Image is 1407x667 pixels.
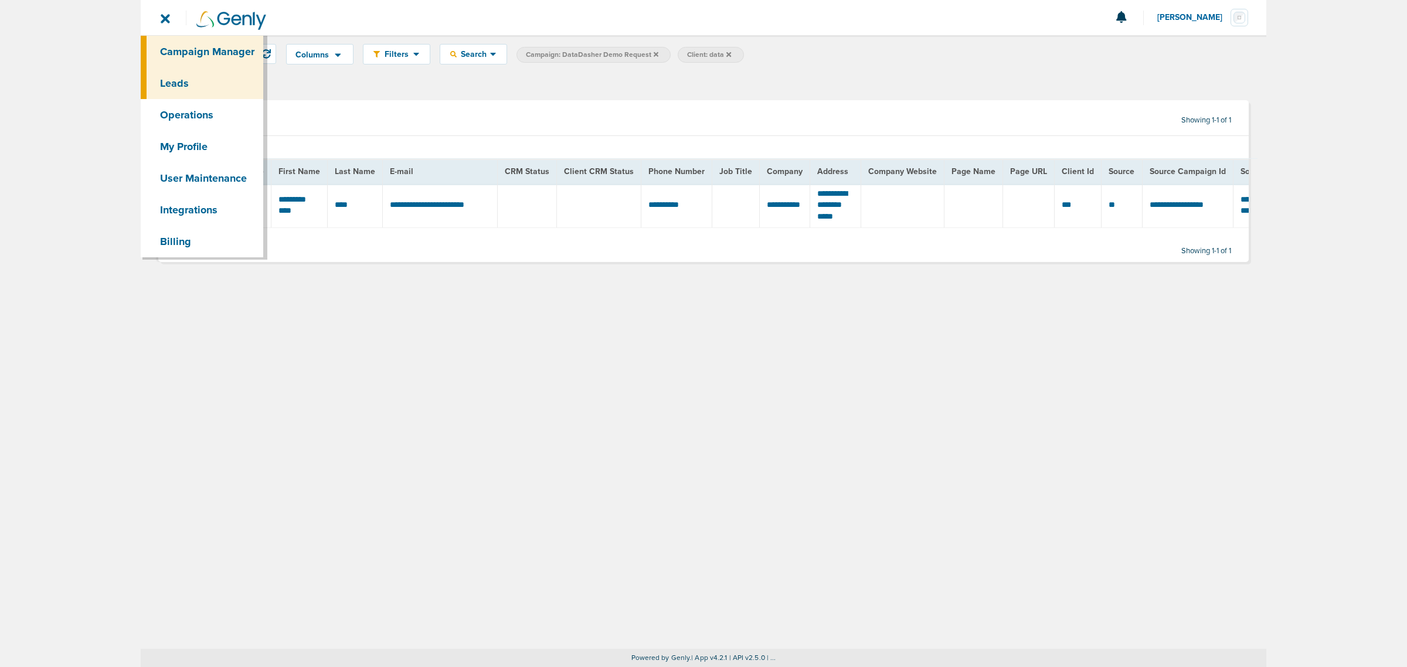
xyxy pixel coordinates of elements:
span: Source [1109,166,1134,176]
span: First Name [278,166,320,176]
a: Integrations [141,194,263,226]
a: User Maintenance [141,162,263,194]
span: Showing 1-1 of 1 [1181,246,1231,256]
p: Powered by Genly. [141,654,1266,662]
span: Showing 1-1 of 1 [1181,115,1231,125]
span: | ... [767,654,776,662]
span: | App v4.2.1 [691,654,727,662]
span: Source Campaign Id [1150,166,1226,176]
span: Source Ad Id [1241,166,1289,176]
a: Leads [141,67,263,99]
span: Client Id [1062,166,1094,176]
th: Client CRM Status [556,159,641,183]
a: My Profile [141,131,263,162]
span: Columns [295,51,329,59]
span: Client: data [687,50,731,60]
a: Campaign Manager [141,36,263,67]
span: | API v2.5.0 [729,654,765,662]
th: Page Name [944,159,1003,183]
th: Company Website [861,159,944,183]
span: Search [457,49,490,59]
span: Phone Number [648,166,705,176]
span: Filters [380,49,413,59]
th: Address [810,159,861,183]
th: Company [759,159,810,183]
span: E-mail [390,166,413,176]
span: Last Name [335,166,375,176]
span: [PERSON_NAME] [1157,13,1231,22]
span: CRM Status [505,166,549,176]
th: Job Title [712,159,759,183]
a: Billing [141,226,263,257]
span: Page URL [1010,166,1047,176]
span: Campaign: DataDasher Demo Request [526,50,658,60]
a: Operations [141,99,263,131]
img: Genly [196,11,266,30]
